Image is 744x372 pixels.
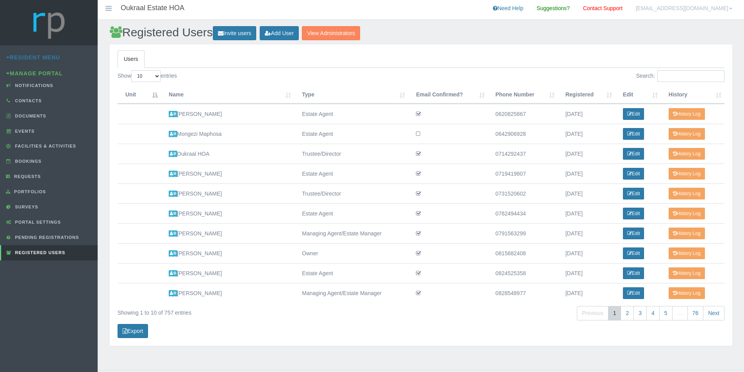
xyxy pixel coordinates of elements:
[294,203,408,223] td: Estate Agent
[118,324,148,338] a: Export
[669,247,705,259] a: History Log
[488,283,558,303] td: 0828548977
[118,305,364,317] div: Showing 1 to 10 of 757 entries
[161,104,294,124] td: [PERSON_NAME]
[294,183,408,203] td: Trustee/Director
[488,144,558,164] td: 0714292437
[558,104,615,124] td: [DATE]
[608,306,621,320] a: 1
[623,267,644,279] a: Edit
[623,148,644,160] a: Edit
[488,223,558,243] td: 0791563299
[669,168,705,180] a: History Log
[294,104,408,124] td: Estate Agent
[558,203,615,223] td: [DATE]
[558,124,615,144] td: [DATE]
[213,26,257,41] a: Invite users
[558,164,615,183] td: [DATE]
[623,168,644,180] a: Edit
[260,26,299,41] a: Add User
[623,188,644,199] a: Edit
[669,128,705,140] a: History Log
[488,183,558,203] td: 0731520602
[558,86,615,104] th: Registered : activate to sort column ascending
[558,183,615,203] td: [DATE]
[161,164,294,183] td: [PERSON_NAME]
[488,243,558,263] td: 0815682408
[623,108,644,120] a: Edit
[294,86,408,104] th: Type : activate to sort column ascending
[118,50,145,68] a: Users
[294,263,408,283] td: Estate Agent
[623,128,644,140] a: Edit
[161,283,294,303] td: [PERSON_NAME]
[558,223,615,243] td: [DATE]
[615,86,661,104] th: Edit: activate to sort column ascending
[621,306,634,320] a: 2
[6,70,63,77] a: Manage Portal
[659,306,673,320] a: 5
[558,263,615,283] td: [DATE]
[161,243,294,263] td: [PERSON_NAME]
[302,26,360,41] a: View Administrators
[623,287,644,299] a: Edit
[294,283,408,303] td: Managing Agent/Estate Manager
[623,208,644,219] a: Edit
[294,164,408,183] td: Estate Agent
[558,144,615,164] td: [DATE]
[488,203,558,223] td: 0762494434
[118,86,161,104] th: Unit : activate to sort column descending
[13,114,46,118] span: Documents
[12,189,46,194] span: Portfolios
[646,306,660,320] a: 4
[161,183,294,203] td: [PERSON_NAME]
[13,235,79,240] span: Pending Registrations
[669,188,705,199] a: History Log
[623,228,644,239] a: Edit
[161,144,294,164] td: Oukraal HOA
[294,144,408,164] td: Trustee/Director
[161,124,294,144] td: Mongezi Maphosa
[125,90,149,99] div: Unit
[633,306,647,320] a: 3
[669,108,705,120] a: History Log
[13,250,65,255] span: Registered Users
[161,203,294,223] td: [PERSON_NAME]
[687,306,704,320] a: 76
[669,208,705,219] a: History Log
[657,70,724,82] input: Search:
[669,148,705,160] a: History Log
[558,243,615,263] td: [DATE]
[13,129,35,133] span: Events
[669,287,705,299] a: History Log
[669,228,705,239] a: History Log
[577,306,608,320] a: Previous
[13,83,54,88] span: Notifications
[672,306,688,320] a: …
[703,306,724,320] a: Next
[13,159,42,164] span: Bookings
[488,104,558,124] td: 0620825867
[669,267,705,279] a: History Log
[294,243,408,263] td: Owner
[294,124,408,144] td: Estate Agent
[13,220,61,224] span: Portal Settings
[6,54,60,61] a: Resident Menu
[110,26,732,40] h2: Registered Users
[661,86,724,104] th: History: activate to sort column ascending
[488,86,558,104] th: Phone Number : activate to sort column ascending
[636,70,724,82] label: Search:
[121,4,184,12] h4: Oukraal Estate HOA
[161,223,294,243] td: [PERSON_NAME]
[488,164,558,183] td: 0719419807
[118,70,177,82] label: Show entries
[13,144,76,148] span: Facilities & Activities
[13,98,42,103] span: Contacts
[623,247,644,259] a: Edit
[13,205,38,209] span: Surveys
[12,174,41,179] span: Requests
[294,223,408,243] td: Managing Agent/Estate Manager
[408,86,487,104] th: Email Confirmed? : activate to sort column ascending
[488,263,558,283] td: 0824525358
[488,124,558,144] td: 0642906928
